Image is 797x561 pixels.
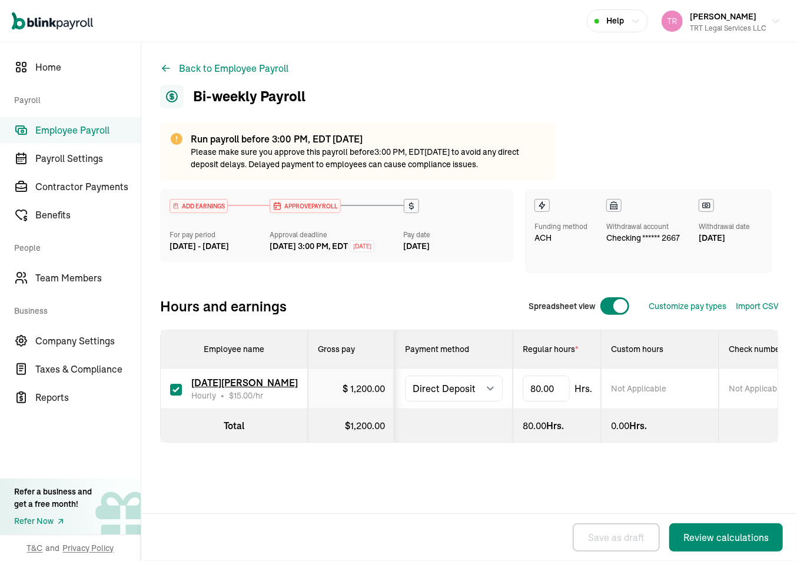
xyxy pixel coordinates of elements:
[191,146,546,171] p: Please make sure you approve this payroll before 3:00 PM, EDT [DATE] to avoid any direct deposit ...
[191,390,216,401] span: Hourly
[14,293,134,326] span: Business
[350,420,385,431] span: 1,200.00
[343,381,385,396] div: $
[690,23,766,34] div: TRT Legal Services LLC
[170,419,298,433] div: Total
[606,221,680,232] div: Withdrawal account
[318,343,385,355] div: Gross pay
[35,362,141,376] span: Taxes & Compliance
[587,9,648,32] button: Help
[738,504,797,561] iframe: Chat Widget
[12,4,93,38] nav: Global
[35,390,141,404] span: Reports
[191,133,363,145] span: Run payroll before 3:00 PM, EDT [DATE]
[63,542,114,554] span: Privacy Policy
[404,230,504,240] div: Pay date
[690,11,756,22] span: [PERSON_NAME]
[234,390,253,401] span: 15.00
[14,82,134,115] span: Payroll
[270,240,348,253] div: [DATE] 3:00 PM, EDT
[229,390,253,401] span: $
[160,85,305,108] h1: Bi-weekly Payroll
[170,200,227,213] div: ADD EARNINGS
[699,232,750,244] div: [DATE]
[221,390,224,401] span: •
[204,344,264,354] span: Employee name
[35,151,141,165] span: Payroll Settings
[191,377,298,389] span: [DATE][PERSON_NAME]
[14,515,92,527] a: Refer Now
[35,208,141,222] span: Benefits
[534,221,587,232] div: Funding method
[35,271,141,285] span: Team Members
[588,530,645,545] div: Save as draft
[270,230,398,240] div: Approval deadline
[353,242,371,251] span: [DATE]
[529,300,595,313] span: Spreadsheet view
[318,419,385,433] div: $
[573,523,660,552] button: Save as draft
[350,383,385,394] span: 1,200.00
[611,419,709,433] div: Hrs.
[404,240,504,253] div: [DATE]
[14,230,134,263] span: People
[736,300,778,313] button: Import CSV
[405,344,469,354] span: Payment method
[160,61,288,75] button: Back to Employee Payroll
[523,344,578,354] span: Regular hours
[611,343,709,355] div: Custom hours
[523,419,591,433] div: Hrs.
[649,300,726,313] button: Customize pay types
[657,6,785,36] button: [PERSON_NAME]TRT Legal Services LLC
[729,383,784,394] span: Not Applicable
[170,240,270,253] div: [DATE] - [DATE]
[170,230,270,240] div: For pay period
[611,420,629,431] span: 0.00
[611,383,666,394] span: Not Applicable
[35,123,141,137] span: Employee Payroll
[534,232,552,244] span: ACH
[523,376,570,401] input: TextInput
[574,381,592,396] span: Hrs.
[160,297,287,316] span: Hours and earnings
[282,202,338,211] span: APPROVE PAYROLL
[699,221,750,232] div: Withdrawal date
[35,60,141,74] span: Home
[27,542,43,554] span: T&C
[683,530,769,545] div: Review calculations
[14,486,92,510] div: Refer a business and get a free month!
[229,390,263,401] span: /hr
[606,15,624,27] span: Help
[523,420,546,431] span: 80.00
[669,523,783,552] button: Review calculations
[35,334,141,348] span: Company Settings
[35,180,141,194] span: Contractor Payments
